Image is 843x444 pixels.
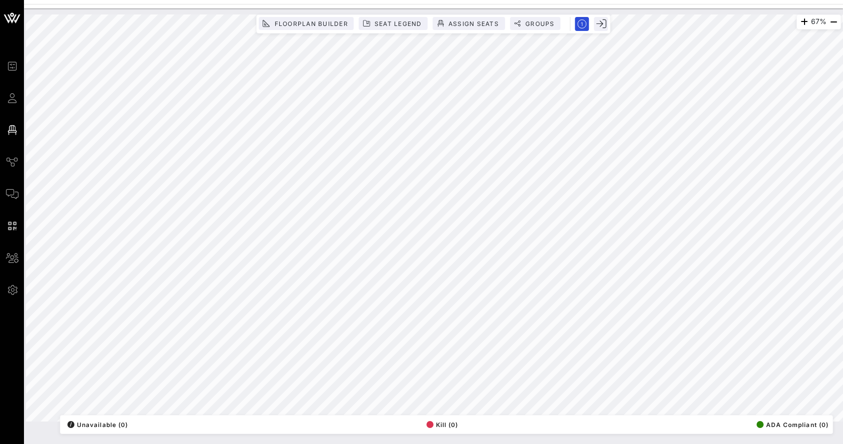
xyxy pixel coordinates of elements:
button: Floorplan Builder [259,17,354,30]
div: 67% [797,14,841,29]
span: Unavailable (0) [67,421,128,429]
button: ADA Compliant (0) [754,418,829,432]
div: / [67,421,74,428]
button: /Unavailable (0) [64,418,128,432]
button: Seat Legend [359,17,428,30]
button: Kill (0) [423,418,458,432]
span: Kill (0) [426,421,458,429]
span: Seat Legend [374,20,422,27]
button: Groups [510,17,561,30]
span: Floorplan Builder [274,20,348,27]
span: ADA Compliant (0) [757,421,829,429]
span: Groups [525,20,555,27]
span: Assign Seats [448,20,499,27]
button: Assign Seats [433,17,505,30]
